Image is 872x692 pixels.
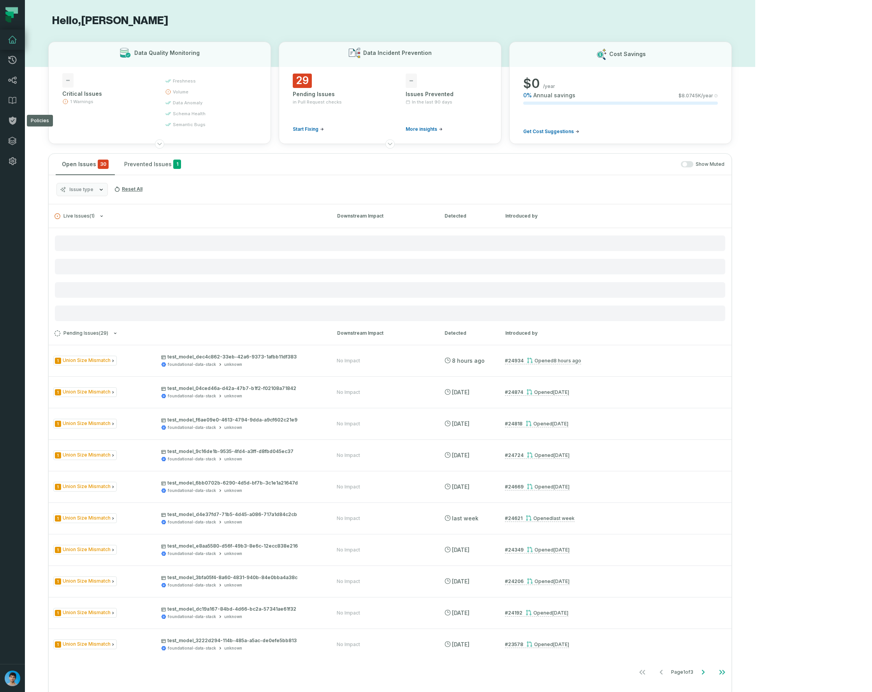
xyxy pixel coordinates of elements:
[505,641,569,648] a: #23578Opened[DATE] 2:21:45 PM
[527,484,570,490] div: Opened
[505,357,581,364] a: #24934Opened[DATE] 5:32:16 AM
[452,483,469,490] relative-time: Aug 21, 2025, 5:37 AM GMT+3
[118,154,187,175] button: Prevented Issues
[526,610,568,616] div: Opened
[56,183,108,196] button: Issue type
[406,126,437,132] span: More insights
[224,488,242,494] div: unknown
[526,641,569,647] div: Opened
[224,645,242,651] div: unknown
[337,452,360,458] div: No Impact
[224,362,242,367] div: unknown
[523,128,574,135] span: Get Cost Suggestions
[505,515,575,522] a: #24621Opened[DATE] 5:32:07 AM
[55,515,61,522] span: Severity
[694,664,712,680] button: Go to next page
[161,480,323,486] p: test_model_6bb0702b-6290-4d5d-bf7b-3c1e1a21647d
[173,121,206,128] span: semantic bugs
[337,213,431,220] div: Downstream Impact
[55,610,61,616] span: Severity
[161,511,323,518] p: test_model_d4e37fd7-71b5-4d45-a086-717a1d84c2cb
[161,448,323,455] p: test_model_9c16de1b-9535-4fd4-a3ff-d8fbd045ec37
[53,639,117,649] span: Issue Type
[53,576,117,586] span: Issue Type
[55,484,61,490] span: Severity
[553,389,569,395] relative-time: Aug 25, 2025, 5:33 AM GMT+3
[445,213,491,220] div: Detected
[224,519,242,525] div: unknown
[98,160,109,169] span: critical issues and errors combined
[53,450,117,460] span: Issue Type
[173,89,188,95] span: volume
[54,213,323,219] button: Live Issues(1)
[69,186,93,193] span: Issue type
[49,345,731,681] div: Pending Issues(29)
[53,513,117,523] span: Issue Type
[224,425,242,430] div: unknown
[111,183,146,195] button: Reset All
[679,93,713,99] span: $ 8.0745K /year
[452,546,469,553] relative-time: Aug 15, 2025, 5:43 AM GMT+3
[224,551,242,557] div: unknown
[337,515,360,522] div: No Impact
[70,98,93,105] span: 1 Warnings
[161,638,323,644] p: test_model_3222d294-114b-485a-a5ac-de0efe5bb813
[526,515,575,521] div: Opened
[168,456,216,462] div: foundational-data-stack
[337,641,360,648] div: No Impact
[62,73,74,88] span: -
[554,358,581,364] relative-time: Aug 26, 2025, 5:32 AM GMT+3
[279,42,501,144] button: Data Incident Prevention29Pending Issuesin Pull Request checksStart Fixing-Issues PreventedIn the...
[523,91,532,99] span: 0 %
[54,330,323,336] button: Pending Issues(29)
[633,664,731,680] ul: Page 1 of 3
[452,641,469,648] relative-time: Aug 4, 2025, 2:25 PM GMT+3
[337,389,360,395] div: No Impact
[55,389,61,395] span: Severity
[505,578,570,585] a: #24206Opened[DATE] 1:02:04 PM
[173,100,202,106] span: data anomaly
[523,128,579,135] a: Get Cost Suggestions
[452,578,469,585] relative-time: Aug 13, 2025, 1:09 PM GMT+3
[55,578,61,585] span: Severity
[173,111,206,117] span: schema health
[49,664,731,680] nav: pagination
[173,160,181,169] span: 1
[452,357,485,364] relative-time: Aug 26, 2025, 5:38 AM GMT+3
[505,389,569,396] a: #24874Opened[DATE] 5:33:42 AM
[526,389,569,395] div: Opened
[337,578,360,585] div: No Impact
[543,83,555,90] span: /year
[53,387,117,397] span: Issue Type
[406,126,443,132] a: More insights
[55,358,61,364] span: Severity
[27,115,53,126] div: Policies
[49,228,731,321] div: Live Issues(1)
[161,354,323,360] p: test_model_dec4c862-33eb-42a6-9373-1afbb11df383
[55,547,61,553] span: Severity
[5,671,20,686] img: avatar of Omri Ildis
[505,330,726,337] div: Introduced by
[554,484,570,490] relative-time: Aug 21, 2025, 5:31 AM GMT+3
[48,14,732,28] h1: Hello, [PERSON_NAME]
[445,330,491,337] div: Detected
[55,641,61,648] span: Severity
[554,578,570,584] relative-time: Aug 13, 2025, 1:02 PM GMT+3
[552,421,568,427] relative-time: Aug 24, 2025, 5:35 AM GMT+3
[505,483,570,490] a: #24669Opened[DATE] 5:31:48 AM
[527,547,570,553] div: Opened
[55,421,61,427] span: Severity
[505,420,568,427] a: #24818Opened[DATE] 5:35:29 AM
[224,456,242,462] div: unknown
[54,330,108,336] span: Pending Issues ( 29 )
[53,545,117,555] span: Issue Type
[527,578,570,584] div: Opened
[452,515,478,522] relative-time: Aug 20, 2025, 5:39 AM GMT+3
[652,664,671,680] button: Go to previous page
[505,546,570,553] a: #24349Opened[DATE] 5:36:54 AM
[293,90,374,98] div: Pending Issues
[53,356,117,365] span: Issue Type
[53,419,117,429] span: Issue Type
[509,42,732,144] button: Cost Savings$0/year0%Annual savings$8.0745K/yearGet Cost Suggestions
[554,547,570,553] relative-time: Aug 15, 2025, 5:36 AM GMT+3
